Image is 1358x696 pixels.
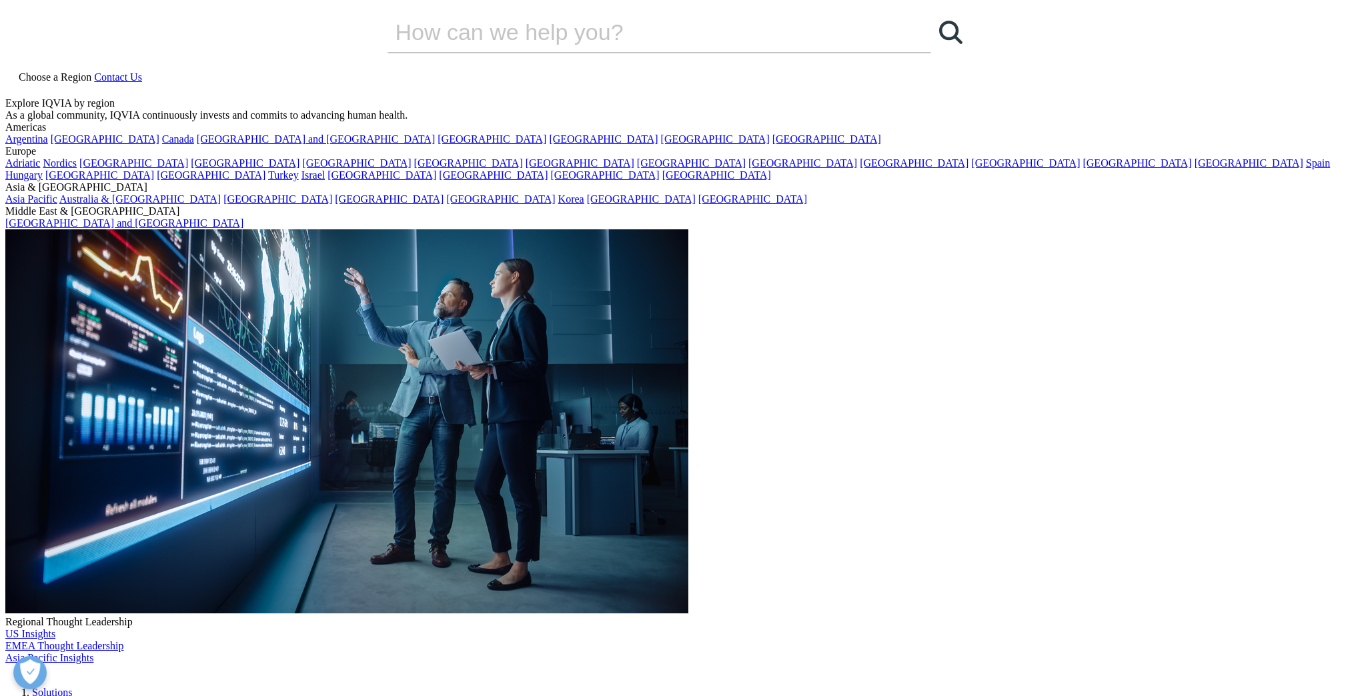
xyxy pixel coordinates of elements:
[971,157,1080,169] a: [GEOGRAPHIC_DATA]
[5,121,1353,133] div: Americas
[13,656,47,689] button: Open Preferences
[558,193,584,205] a: Korea
[5,616,1353,628] div: Regional Thought Leadership
[5,652,93,663] a: Asia Pacific Insights
[661,133,770,145] a: [GEOGRAPHIC_DATA]
[79,157,188,169] a: [GEOGRAPHIC_DATA]
[5,145,1353,157] div: Europe
[19,71,91,83] span: Choose a Region
[1195,157,1303,169] a: [GEOGRAPHIC_DATA]
[939,21,962,44] svg: Search
[162,133,194,145] a: Canada
[5,181,1353,193] div: Asia & [GEOGRAPHIC_DATA]
[327,169,436,181] a: [GEOGRAPHIC_DATA]
[59,193,221,205] a: Australia & [GEOGRAPHIC_DATA]
[662,169,771,181] a: [GEOGRAPHIC_DATA]
[439,169,548,181] a: [GEOGRAPHIC_DATA]
[268,169,299,181] a: Turkey
[301,169,325,181] a: Israel
[5,133,48,145] a: Argentina
[414,157,523,169] a: [GEOGRAPHIC_DATA]
[698,193,807,205] a: [GEOGRAPHIC_DATA]
[1306,157,1330,169] a: Spain
[5,97,1353,109] div: Explore IQVIA by region
[223,193,332,205] a: [GEOGRAPHIC_DATA]
[45,169,154,181] a: [GEOGRAPHIC_DATA]
[549,133,658,145] a: [GEOGRAPHIC_DATA]
[772,133,881,145] a: [GEOGRAPHIC_DATA]
[51,133,159,145] a: [GEOGRAPHIC_DATA]
[5,205,1353,217] div: Middle East & [GEOGRAPHIC_DATA]
[5,193,57,205] a: Asia Pacific
[5,640,123,651] a: EMEA Thought Leadership
[860,157,968,169] a: [GEOGRAPHIC_DATA]
[191,157,299,169] a: [GEOGRAPHIC_DATA]
[197,133,435,145] a: [GEOGRAPHIC_DATA] and [GEOGRAPHIC_DATA]
[1083,157,1191,169] a: [GEOGRAPHIC_DATA]
[157,169,265,181] a: [GEOGRAPHIC_DATA]
[637,157,746,169] a: [GEOGRAPHIC_DATA]
[388,12,893,52] input: Search
[94,71,142,83] a: Contact Us
[587,193,696,205] a: [GEOGRAPHIC_DATA]
[335,193,444,205] a: [GEOGRAPHIC_DATA]
[551,169,660,181] a: [GEOGRAPHIC_DATA]
[748,157,857,169] a: [GEOGRAPHIC_DATA]
[931,12,971,52] a: Search
[5,217,243,229] a: [GEOGRAPHIC_DATA] and [GEOGRAPHIC_DATA]
[5,628,55,639] a: US Insights
[526,157,634,169] a: [GEOGRAPHIC_DATA]
[5,157,40,169] a: Adriatic
[302,157,411,169] a: [GEOGRAPHIC_DATA]
[5,169,43,181] a: Hungary
[438,133,546,145] a: [GEOGRAPHIC_DATA]
[5,109,1353,121] div: As a global community, IQVIA continuously invests and commits to advancing human health.
[43,157,77,169] a: Nordics
[5,229,688,613] img: 2093_analyzing-data-using-big-screen-display-and-laptop.png
[446,193,555,205] a: [GEOGRAPHIC_DATA]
